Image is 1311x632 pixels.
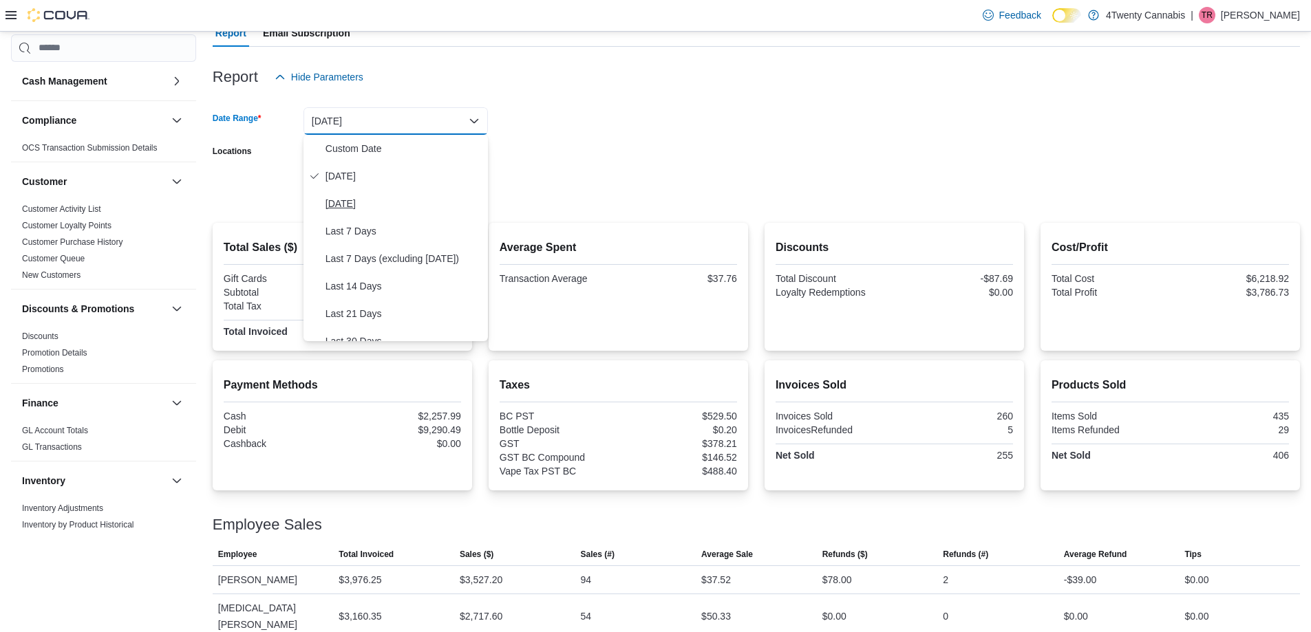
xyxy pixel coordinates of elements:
a: Customer Activity List [22,204,101,214]
span: TR [1202,7,1213,23]
img: Cova [28,8,89,22]
div: 255 [897,450,1013,461]
span: Last 7 Days [326,223,482,239]
span: Inventory Count Details [22,536,108,547]
div: Cash [224,411,340,422]
div: 94 [581,571,592,588]
div: Total Tax [224,301,340,312]
span: GL Transactions [22,442,82,453]
span: Inventory Adjustments [22,503,103,514]
div: 5 [897,424,1013,435]
div: [PERSON_NAME] [213,566,334,593]
div: -$87.69 [897,273,1013,284]
span: [DATE] [326,195,482,212]
button: Customer [22,175,166,188]
div: $529.50 [621,411,737,422]
span: Feedback [999,8,1041,22]
div: Invoices Sold [776,411,892,422]
div: $3,786.73 [1173,287,1289,298]
span: Last 7 Days (excluding [DATE]) [326,250,482,267]
button: Customer [169,173,185,190]
button: Compliance [169,112,185,129]
div: Debit [224,424,340,435]
button: Inventory [169,472,185,489]
div: $37.52 [701,571,731,588]
strong: Net Sold [1052,450,1091,461]
span: Customer Queue [22,253,85,264]
h3: Discounts & Promotions [22,302,134,316]
h2: Total Sales ($) [224,239,461,256]
a: Promotions [22,364,64,374]
span: [DATE] [326,168,482,184]
div: $488.40 [621,466,737,477]
span: Customer Loyalty Points [22,220,111,231]
span: Last 30 Days [326,333,482,349]
h2: Invoices Sold [776,377,1013,393]
div: Select listbox [303,135,488,341]
div: $3,160.35 [339,608,381,624]
div: 54 [581,608,592,624]
span: Total Invoiced [339,549,394,560]
div: $6,218.92 [1173,273,1289,284]
a: Discounts [22,331,58,341]
div: Total Cost [1052,273,1168,284]
button: Compliance [22,113,166,127]
span: Sales ($) [460,549,493,560]
div: BC PST [500,411,616,422]
button: Discounts & Promotions [22,302,166,316]
span: Tips [1184,549,1201,560]
p: 4Twenty Cannabis [1106,7,1185,23]
label: Date Range [213,113,262,124]
div: Finance [11,422,196,461]
h2: Cost/Profit [1052,239,1289,256]
div: $2,717.60 [460,608,502,624]
span: Promotion Details [22,347,87,358]
div: Compliance [11,140,196,162]
div: $0.00 [897,287,1013,298]
div: Items Sold [1052,411,1168,422]
div: Total Discount [776,273,892,284]
input: Dark Mode [1052,8,1081,23]
span: Refunds (#) [943,549,988,560]
span: Discounts [22,331,58,342]
a: Customer Queue [22,254,85,263]
div: Bottle Deposit [500,424,616,435]
button: Hide Parameters [269,63,369,91]
div: 29 [1173,424,1289,435]
span: Sales (#) [581,549,615,560]
strong: Total Invoiced [224,326,288,337]
h3: Employee Sales [213,516,322,533]
label: Locations [213,146,252,157]
div: 0 [943,608,948,624]
span: Last 21 Days [326,305,482,322]
a: Promotion Details [22,348,87,358]
div: $378.21 [621,438,737,449]
button: [DATE] [303,107,488,135]
div: GST BC Compound [500,452,616,463]
span: Average Sale [701,549,753,560]
div: Discounts & Promotions [11,328,196,383]
div: Items Refunded [1052,424,1168,435]
a: GL Transactions [22,442,82,452]
h3: Customer [22,175,67,188]
span: Promotions [22,364,64,375]
strong: Net Sold [776,450,815,461]
h3: Inventory [22,474,65,488]
div: $2,257.99 [345,411,461,422]
div: -$39.00 [1064,571,1096,588]
div: $3,527.20 [460,571,502,588]
div: $0.20 [621,424,737,435]
span: Refunds ($) [822,549,868,560]
h2: Discounts [776,239,1013,256]
div: $9,290.49 [345,424,461,435]
button: Cash Management [169,73,185,89]
div: $0.00 [1184,571,1208,588]
div: Taylor Rosik [1199,7,1215,23]
h3: Cash Management [22,74,107,88]
button: Finance [169,395,185,411]
a: Feedback [977,1,1047,29]
span: Customer Purchase History [22,237,123,248]
h2: Products Sold [1052,377,1289,393]
p: [PERSON_NAME] [1221,7,1300,23]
